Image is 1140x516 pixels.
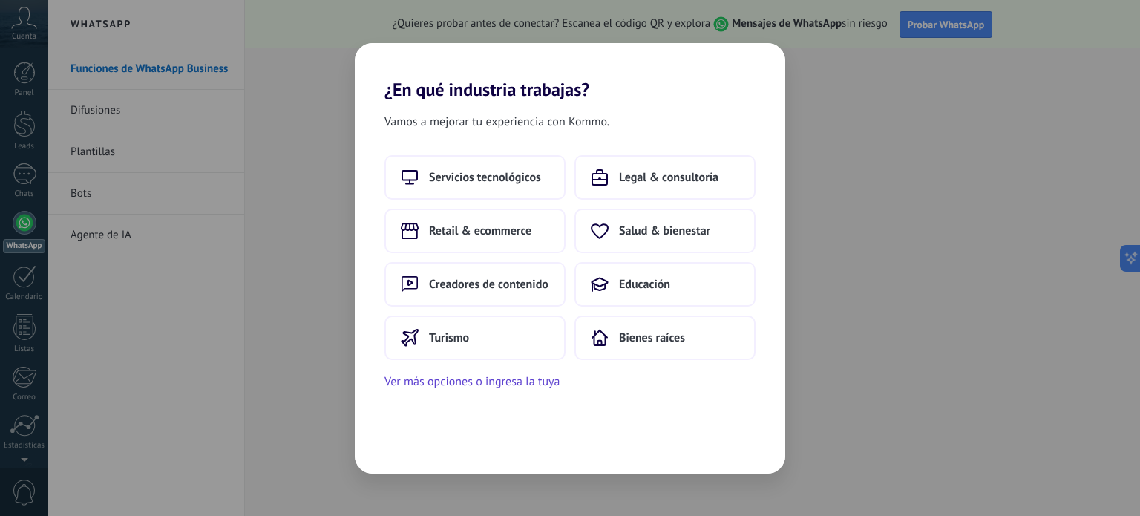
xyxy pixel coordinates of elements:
[384,112,609,131] span: Vamos a mejorar tu experiencia con Kommo.
[384,316,566,360] button: Turismo
[384,209,566,253] button: Retail & ecommerce
[429,277,548,292] span: Creadores de contenido
[574,316,756,360] button: Bienes raíces
[429,223,531,238] span: Retail & ecommerce
[574,209,756,253] button: Salud & bienestar
[619,170,718,185] span: Legal & consultoría
[384,155,566,200] button: Servicios tecnológicos
[619,277,670,292] span: Educación
[574,262,756,307] button: Educación
[619,330,685,345] span: Bienes raíces
[574,155,756,200] button: Legal & consultoría
[429,170,541,185] span: Servicios tecnológicos
[384,262,566,307] button: Creadores de contenido
[429,330,469,345] span: Turismo
[384,372,560,391] button: Ver más opciones o ingresa la tuya
[355,43,785,100] h2: ¿En qué industria trabajas?
[619,223,710,238] span: Salud & bienestar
